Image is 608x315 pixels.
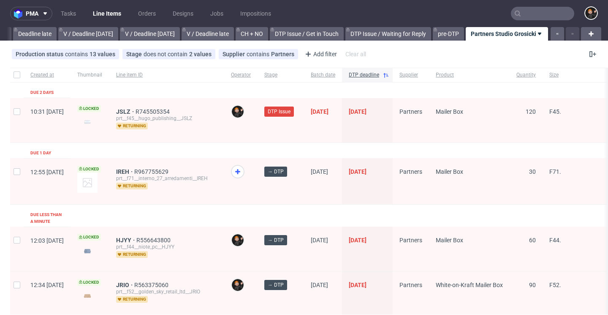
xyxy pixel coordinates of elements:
[436,108,463,115] span: Mailer Box
[30,211,64,225] div: Due less than a minute
[436,168,463,175] span: Mailer Box
[436,71,503,79] span: Product
[77,105,101,112] span: Locked
[232,234,244,246] img: Dominik Grosicki
[30,108,64,115] span: 10:31 [DATE]
[77,71,103,79] span: Thumbnail
[90,51,115,58] div: 13 values
[30,237,64,244] span: 12:03 [DATE]
[433,27,464,41] a: pre-DTP
[116,237,136,244] a: HJYY
[232,279,244,291] img: Dominik Grosicki
[77,290,98,301] img: version_two_editor_design
[133,7,161,20] a: Orders
[549,237,561,244] span: F44.
[235,7,276,20] a: Impositions
[134,282,170,288] a: R563375060
[436,237,463,244] span: Mailer Box
[77,279,101,286] span: Locked
[529,168,536,175] span: 30
[30,71,64,79] span: Created at
[116,108,136,115] a: JSLZ
[349,108,366,115] span: [DATE]
[270,27,344,41] a: DTP Issue / Get in Touch
[26,11,38,16] span: pma
[268,236,284,244] span: → DTP
[526,108,536,115] span: 120
[116,244,217,250] div: prt__f44__niote_pc__HJYY
[549,108,561,115] span: F45.
[77,234,101,241] span: Locked
[223,51,247,58] span: Supplier
[345,27,431,41] a: DTP Issue / Waiting for Reply
[271,51,294,58] div: Partners
[189,51,212,58] div: 2 values
[311,282,328,288] span: [DATE]
[466,27,548,41] a: Partners Studio Grosicki
[13,27,57,41] a: Deadline late
[268,281,284,289] span: → DTP
[232,106,244,118] img: Dominik Grosicki
[585,7,597,19] img: Dominik Grosicki
[116,175,217,182] div: prt__f71__interno_27_arredamenti__IREH
[182,27,234,41] a: V / Deadline late
[399,282,422,288] span: Partners
[30,169,64,175] span: 12:55 [DATE]
[136,108,171,115] span: R745505354
[349,282,366,288] span: [DATE]
[30,282,64,288] span: 12:34 [DATE]
[14,9,26,19] img: logo
[349,71,379,79] span: DTP deadline
[168,7,198,20] a: Designs
[136,237,172,244] a: R556643800
[549,168,561,175] span: F71.
[399,168,422,175] span: Partners
[116,288,217,295] div: prt__f52__golden_sky_retail_ltd__JRIO
[10,7,52,20] button: pma
[116,296,148,303] span: returning
[264,71,297,79] span: Stage
[311,108,328,115] span: [DATE]
[399,108,422,115] span: Partners
[116,183,148,189] span: returning
[529,237,536,244] span: 60
[399,71,422,79] span: Supplier
[116,123,148,129] span: returning
[116,282,134,288] a: JRIO
[231,71,251,79] span: Operator
[77,245,98,257] img: version_two_editor_design
[205,7,228,20] a: Jobs
[116,71,217,79] span: Line item ID
[247,51,271,58] span: contains
[236,27,268,41] a: CH + NO
[344,48,368,60] div: Clear all
[77,116,98,128] img: version_two_editor_design
[88,7,126,20] a: Line Items
[30,89,54,96] div: Due 2 days
[116,168,134,175] a: IREH
[126,51,144,58] span: Stage
[30,150,51,156] div: Due 1 day
[16,51,65,58] span: Production status
[529,282,536,288] span: 90
[56,7,81,20] a: Tasks
[311,168,328,175] span: [DATE]
[516,71,536,79] span: Quantity
[134,168,170,175] a: R967755629
[311,71,335,79] span: Batch date
[311,237,328,244] span: [DATE]
[349,237,366,244] span: [DATE]
[268,108,290,115] span: DTP Issue
[116,251,148,258] span: returning
[144,51,189,58] span: does not contain
[268,168,284,175] span: → DTP
[58,27,118,41] a: V / Deadline [DATE]
[120,27,180,41] a: V / Deadline [DATE]
[349,168,366,175] span: [DATE]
